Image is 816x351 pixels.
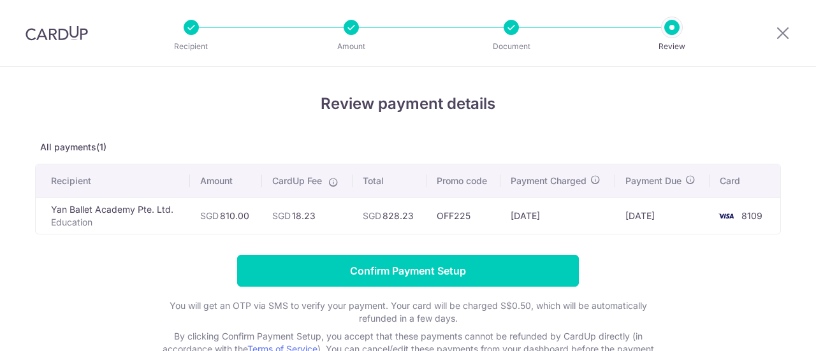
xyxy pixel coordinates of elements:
td: 810.00 [190,197,262,234]
span: SGD [363,210,381,221]
span: SGD [200,210,219,221]
td: 828.23 [353,197,427,234]
td: [DATE] [500,197,615,234]
th: Card [710,164,780,197]
td: 18.23 [262,197,353,234]
span: SGD [272,210,291,221]
th: Amount [190,164,262,197]
p: Amount [304,40,398,53]
img: CardUp [25,25,88,41]
p: Review [625,40,719,53]
h4: Review payment details [35,92,781,115]
th: Total [353,164,427,197]
p: All payments(1) [35,141,781,154]
p: You will get an OTP via SMS to verify your payment. Your card will be charged S$0.50, which will ... [153,299,663,325]
td: Yan Ballet Academy Pte. Ltd. [36,197,190,234]
img: <span class="translation_missing" title="translation missing: en.account_steps.new_confirm_form.b... [713,208,739,224]
span: Payment Due [625,175,681,187]
iframe: Opens a widget where you can find more information [734,313,803,345]
td: [DATE] [615,197,710,234]
p: Document [464,40,558,53]
span: Payment Charged [511,175,586,187]
p: Education [51,216,180,229]
span: CardUp Fee [272,175,322,187]
td: OFF225 [426,197,500,234]
p: Recipient [144,40,238,53]
span: 8109 [741,210,762,221]
th: Recipient [36,164,190,197]
th: Promo code [426,164,500,197]
input: Confirm Payment Setup [237,255,579,287]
